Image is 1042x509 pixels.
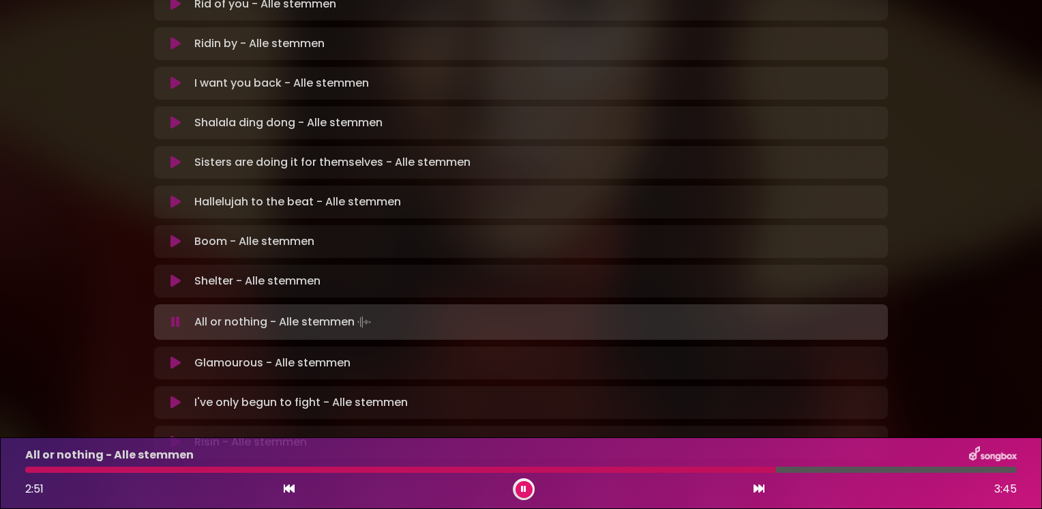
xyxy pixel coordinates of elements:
p: Glamourous - Alle stemmen [194,355,351,371]
p: Ridin by - Alle stemmen [194,35,325,52]
p: Boom - Alle stemmen [194,233,314,250]
p: I want you back - Alle stemmen [194,75,369,91]
p: All or nothing - Alle stemmen [194,312,374,332]
p: All or nothing - Alle stemmen [25,447,194,463]
img: songbox-logo-white.png [969,446,1017,464]
p: Risin - Alle stemmen [194,434,307,450]
span: 2:51 [25,481,44,497]
span: 3:45 [994,481,1017,497]
p: Shelter - Alle stemmen [194,273,321,289]
p: Shalala ding dong - Alle stemmen [194,115,383,131]
img: waveform4.gif [355,312,374,332]
p: Hallelujah to the beat - Alle stemmen [194,194,401,210]
p: I've only begun to fight - Alle stemmen [194,394,408,411]
p: Sisters are doing it for themselves - Alle stemmen [194,154,471,171]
